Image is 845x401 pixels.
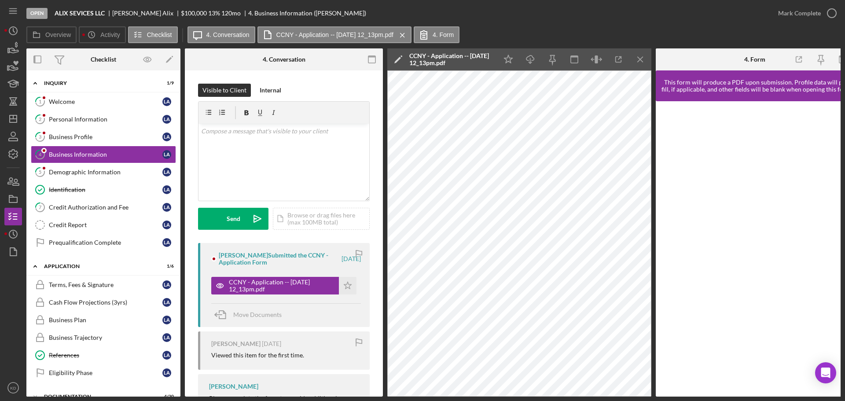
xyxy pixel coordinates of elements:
tspan: 1 [39,99,41,104]
button: 4. Form [414,26,459,43]
button: Overview [26,26,77,43]
div: Checklist [91,56,116,63]
div: L A [162,150,171,159]
div: Business Trajectory [49,334,162,341]
div: Personal Information [49,116,162,123]
button: Mark Complete [769,4,841,22]
div: 4. Conversation [263,56,305,63]
div: Identification [49,186,162,193]
div: Application [44,264,152,269]
time: 2025-09-29 16:13 [342,255,361,262]
a: 7Credit Authorization and FeeLA [31,199,176,216]
button: KD [4,379,22,397]
a: 2Personal InformationLA [31,110,176,128]
div: L A [162,115,171,124]
a: Credit ReportLA [31,216,176,234]
div: L A [162,203,171,212]
div: 4. Business Information ([PERSON_NAME]) [248,10,366,17]
div: [PERSON_NAME] Alix [112,10,181,17]
div: Visible to Client [202,84,246,97]
div: L A [162,333,171,342]
div: L A [162,368,171,377]
div: Business Information [49,151,162,158]
div: Send [227,208,240,230]
div: L A [162,97,171,106]
tspan: 7 [39,204,42,210]
div: L A [162,298,171,307]
label: Overview [45,31,71,38]
div: 4. Form [744,56,765,63]
div: 120 mo [221,10,241,17]
div: CCNY - Application -- [DATE] 12_13pm.pdf [229,279,334,293]
div: Eligibility Phase [49,369,162,376]
label: 4. Form [433,31,454,38]
a: 4Business InformationLA [31,146,176,163]
div: Business Plan [49,316,162,324]
div: Documentation [44,394,152,399]
a: IdentificationLA [31,181,176,199]
a: ReferencesLA [31,346,176,364]
a: Prequalification CompleteLA [31,234,176,251]
button: Checklist [128,26,178,43]
label: 4. Conversation [206,31,250,38]
div: L A [162,221,171,229]
a: Terms, Fees & SignatureLA [31,276,176,294]
a: Eligibility PhaseLA [31,364,176,382]
div: Open Intercom Messenger [815,362,836,383]
a: 3Business ProfileLA [31,128,176,146]
button: 4. Conversation [187,26,255,43]
div: References [49,352,162,359]
span: Move Documents [233,311,282,318]
div: [PERSON_NAME] [209,383,258,390]
label: CCNY - Application -- [DATE] 12_13pm.pdf [276,31,393,38]
div: Cash Flow Projections (3yrs) [49,299,162,306]
div: [PERSON_NAME] Submitted the CCNY - Application Form [219,252,340,266]
button: Activity [79,26,125,43]
div: Prequalification Complete [49,239,162,246]
label: Activity [100,31,120,38]
div: Welcome [49,98,162,105]
div: L A [162,238,171,247]
button: Internal [255,84,286,97]
button: Send [198,208,268,230]
button: CCNY - Application -- [DATE] 12_13pm.pdf [257,26,411,43]
time: 2025-09-29 16:02 [262,340,281,347]
a: 5Demographic InformationLA [31,163,176,181]
b: ALIX SEVICES LLC [55,10,105,17]
div: Internal [260,84,281,97]
tspan: 5 [39,169,41,175]
div: L A [162,351,171,360]
div: Open [26,8,48,19]
div: CCNY - Application -- [DATE] 12_13pm.pdf [409,52,493,66]
div: Mark Complete [778,4,821,22]
tspan: 3 [39,134,41,140]
tspan: 4 [39,151,42,157]
text: KD [10,386,16,390]
div: Terms, Fees & Signature [49,281,162,288]
label: Checklist [147,31,172,38]
div: L A [162,132,171,141]
div: [PERSON_NAME] [211,340,261,347]
div: Credit Report [49,221,162,228]
button: CCNY - Application -- [DATE] 12_13pm.pdf [211,277,356,294]
div: 13 % [208,10,220,17]
div: Credit Authorization and Fee [49,204,162,211]
button: Visible to Client [198,84,251,97]
a: Business PlanLA [31,311,176,329]
div: 1 / 9 [158,81,174,86]
div: Business Profile [49,133,162,140]
div: L A [162,316,171,324]
div: 4 / 20 [158,394,174,399]
div: L A [162,168,171,177]
a: Business TrajectoryLA [31,329,176,346]
div: L A [162,280,171,289]
a: 1WelcomeLA [31,93,176,110]
button: Move Documents [211,304,290,326]
div: 1 / 6 [158,264,174,269]
div: Demographic Information [49,169,162,176]
div: L A [162,185,171,194]
span: $100,000 [181,9,207,17]
a: Cash Flow Projections (3yrs)LA [31,294,176,311]
tspan: 2 [39,116,41,122]
div: Viewed this item for the first time. [211,352,304,359]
